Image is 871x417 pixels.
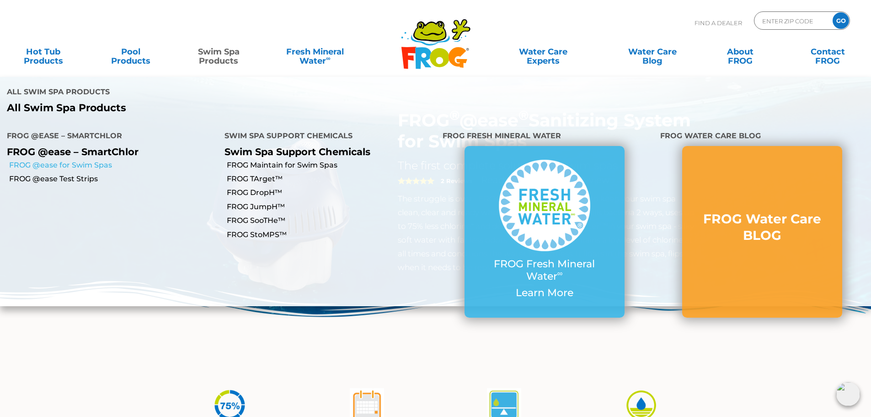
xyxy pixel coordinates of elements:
a: Water CareExperts [488,43,598,61]
a: Swim SpaProducts [185,43,253,61]
a: FROG DropH™ [227,188,435,198]
a: Fresh MineralWater∞ [272,43,358,61]
h4: Swim Spa Support Chemicals [224,128,428,146]
a: FROG Fresh Mineral Water∞ Learn More [483,160,606,303]
h3: FROG Water Care BLOG [700,211,824,244]
p: Learn More [483,287,606,299]
h4: FROG @ease – SmartChlor [7,128,211,146]
a: FROG Maintain for Swim Spas [227,160,435,170]
input: GO [833,12,849,29]
a: AboutFROG [706,43,774,61]
p: Find A Dealer [695,11,742,34]
a: FROG JumpH™ [227,202,435,212]
p: FROG Fresh Mineral Water [483,258,606,282]
a: All Swim Spa Products [7,102,429,114]
h4: FROG Water Care BLOG [660,128,864,146]
sup: ∞ [326,54,331,62]
a: FROG @ease Test Strips [9,174,218,184]
a: FROG TArget™ [227,174,435,184]
a: Hot TubProducts [9,43,77,61]
p: FROG @ease – SmartChlor [7,146,211,157]
a: FROG @ease for Swim Spas [9,160,218,170]
a: Water CareBlog [618,43,686,61]
a: FROG Water Care BLOG [700,211,824,253]
h4: FROG Fresh Mineral Water [443,128,647,146]
sup: ∞ [557,269,563,278]
a: ContactFROG [794,43,862,61]
img: openIcon [836,382,860,406]
a: PoolProducts [97,43,165,61]
a: FROG StoMPS™ [227,230,435,240]
h4: All Swim Spa Products [7,84,429,102]
input: Zip Code Form [761,14,823,27]
a: FROG SooTHe™ [227,216,435,226]
a: Swim Spa Support Chemicals [224,146,370,157]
